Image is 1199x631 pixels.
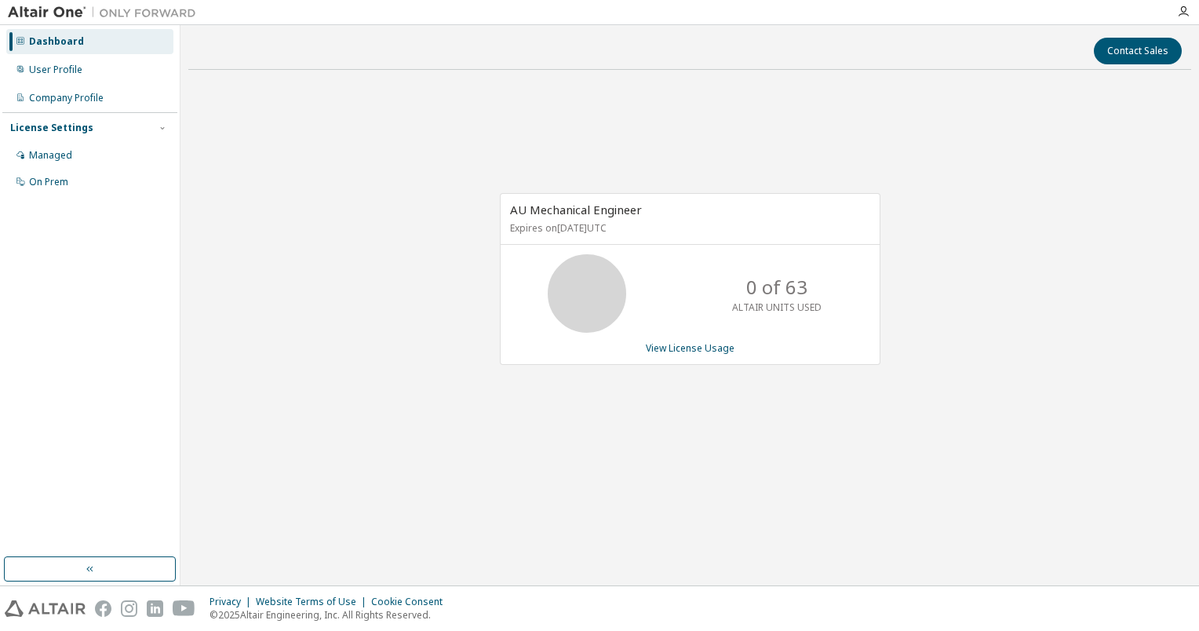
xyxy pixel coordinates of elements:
div: Managed [29,149,72,162]
img: Altair One [8,5,204,20]
div: Website Terms of Use [256,596,371,608]
span: AU Mechanical Engineer [510,202,642,217]
div: User Profile [29,64,82,76]
p: Expires on [DATE] UTC [510,221,866,235]
img: linkedin.svg [147,600,163,617]
div: License Settings [10,122,93,134]
img: instagram.svg [121,600,137,617]
a: View License Usage [646,341,734,355]
p: ALTAIR UNITS USED [732,301,822,314]
div: On Prem [29,176,68,188]
div: Privacy [210,596,256,608]
button: Contact Sales [1094,38,1182,64]
img: youtube.svg [173,600,195,617]
img: facebook.svg [95,600,111,617]
div: Company Profile [29,92,104,104]
p: 0 of 63 [746,274,807,301]
div: Dashboard [29,35,84,48]
img: altair_logo.svg [5,600,86,617]
p: © 2025 Altair Engineering, Inc. All Rights Reserved. [210,608,452,622]
div: Cookie Consent [371,596,452,608]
